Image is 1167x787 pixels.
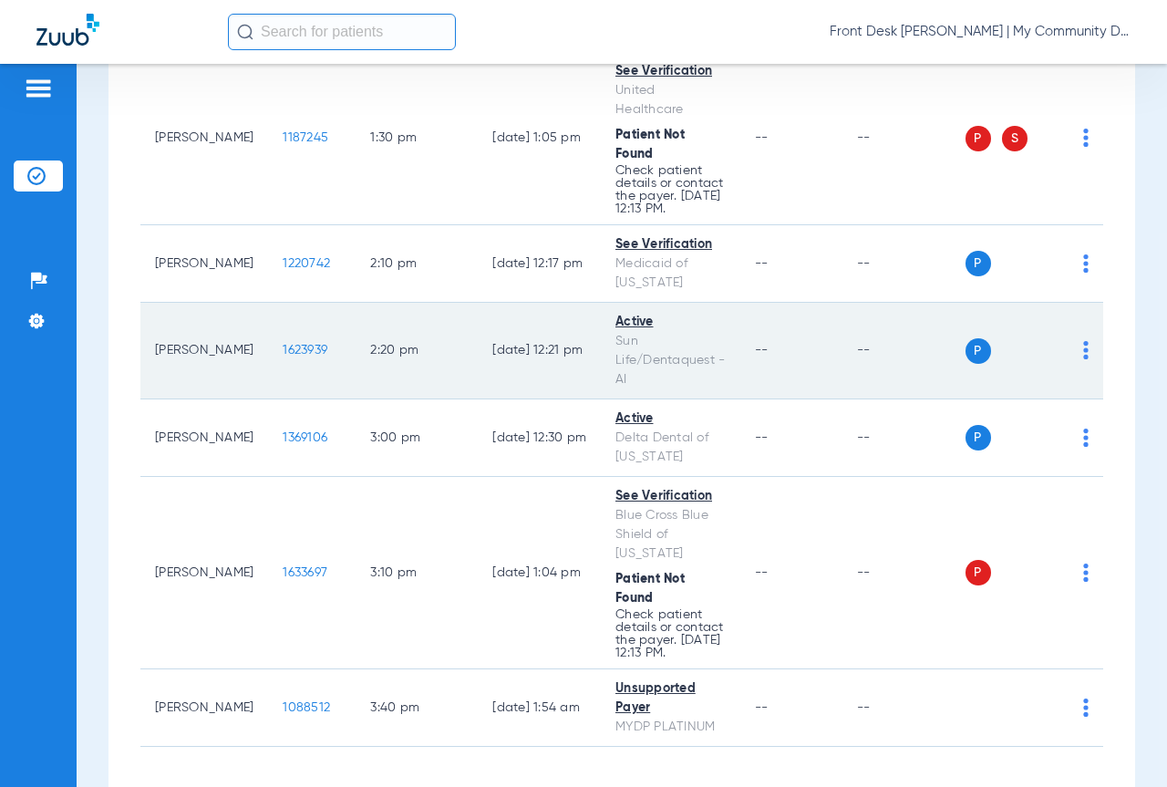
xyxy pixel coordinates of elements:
p: Check patient details or contact the payer. [DATE] 12:13 PM. [615,164,726,215]
img: Search Icon [237,24,253,40]
td: -- [842,225,966,303]
span: -- [755,566,769,579]
div: Active [615,409,726,429]
div: Unsupported Payer [615,679,726,718]
span: P [966,251,991,276]
img: group-dot-blue.svg [1083,254,1089,273]
div: See Verification [615,235,726,254]
span: -- [755,131,769,144]
span: 1088512 [283,701,330,714]
img: group-dot-blue.svg [1083,429,1089,447]
td: [PERSON_NAME] [140,669,268,747]
span: S [1002,126,1028,151]
p: Check patient details or contact the payer. [DATE] 12:13 PM. [615,608,726,659]
td: -- [842,303,966,399]
td: 3:40 PM [356,669,478,747]
td: 1:30 PM [356,52,478,225]
td: -- [842,399,966,477]
td: 3:00 PM [356,399,478,477]
td: [PERSON_NAME] [140,477,268,669]
div: Active [615,313,726,332]
td: -- [842,52,966,225]
span: 1220742 [283,257,330,270]
img: x.svg [1042,254,1060,273]
span: 1623939 [283,344,327,357]
input: Search for patients [228,14,456,50]
td: [DATE] 1:05 PM [478,52,601,225]
iframe: Chat Widget [1076,699,1167,787]
td: 2:20 PM [356,303,478,399]
td: [PERSON_NAME] [140,225,268,303]
td: [DATE] 12:21 PM [478,303,601,399]
span: P [966,425,991,450]
div: See Verification [615,62,726,81]
span: -- [755,701,769,714]
div: Sun Life/Dentaquest - AI [615,332,726,389]
img: group-dot-blue.svg [1083,129,1089,147]
span: Patient Not Found [615,129,685,161]
span: 1369106 [283,431,327,444]
td: 2:10 PM [356,225,478,303]
td: 3:10 PM [356,477,478,669]
td: [PERSON_NAME] [140,399,268,477]
img: x.svg [1042,699,1060,717]
div: Medicaid of [US_STATE] [615,254,726,293]
td: [PERSON_NAME] [140,303,268,399]
span: -- [755,431,769,444]
img: x.svg [1042,129,1060,147]
td: [PERSON_NAME] [140,52,268,225]
img: hamburger-icon [24,78,53,99]
div: MYDP PLATINUM [615,718,726,737]
div: Delta Dental of [US_STATE] [615,429,726,467]
span: P [966,126,991,151]
span: P [966,338,991,364]
span: Front Desk [PERSON_NAME] | My Community Dental Centers [830,23,1131,41]
div: See Verification [615,487,726,506]
td: -- [842,477,966,669]
img: group-dot-blue.svg [1083,699,1089,717]
img: group-dot-blue.svg [1083,564,1089,582]
div: United Healthcare [615,81,726,119]
td: [DATE] 12:17 PM [478,225,601,303]
span: P [966,560,991,585]
span: -- [755,257,769,270]
img: Zuub Logo [36,14,99,46]
td: [DATE] 12:30 PM [478,399,601,477]
td: [DATE] 1:04 PM [478,477,601,669]
span: -- [755,344,769,357]
span: 1187245 [283,131,328,144]
img: x.svg [1042,564,1060,582]
td: -- [842,669,966,747]
span: Patient Not Found [615,573,685,605]
td: [DATE] 1:54 AM [478,669,601,747]
div: Blue Cross Blue Shield of [US_STATE] [615,506,726,564]
img: group-dot-blue.svg [1083,341,1089,359]
span: 1633697 [283,566,327,579]
img: x.svg [1042,341,1060,359]
img: x.svg [1042,429,1060,447]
